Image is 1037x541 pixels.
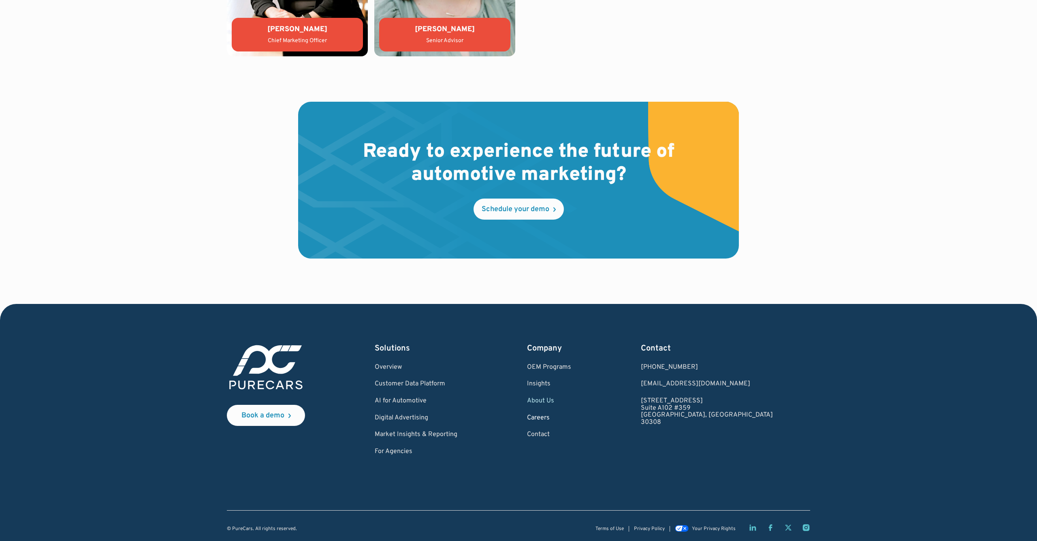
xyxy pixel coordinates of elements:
[692,526,736,532] div: Your Privacy Rights
[527,398,571,405] a: About Us
[766,524,775,532] a: Facebook page
[227,526,297,532] div: © PureCars. All rights reserved.
[241,412,284,419] div: Book a demo
[375,398,457,405] a: AI for Automotive
[474,199,564,220] a: Schedule your demo
[527,381,571,388] a: Insights
[675,526,736,532] a: Your Privacy Rights
[527,364,571,371] a: OEM Programs
[227,405,305,426] a: Book a demo
[527,431,571,438] a: Contact
[375,431,457,438] a: Market Insights & Reporting
[802,524,810,532] a: Instagram page
[527,415,571,422] a: Careers
[375,415,457,422] a: Digital Advertising
[784,524,792,532] a: Twitter X page
[375,381,457,388] a: Customer Data Platform
[375,448,457,455] a: For Agencies
[641,364,773,371] div: [PHONE_NUMBER]
[641,398,773,426] a: [STREET_ADDRESS]Suite A102 #359[GEOGRAPHIC_DATA], [GEOGRAPHIC_DATA]30308
[595,526,624,532] a: Terms of Use
[386,37,504,45] div: Senior Advisor
[641,381,773,388] a: Email us
[238,37,356,45] div: Chief Marketing Officer
[482,206,549,213] div: Schedule your demo
[375,343,457,354] div: Solutions
[386,24,504,34] div: [PERSON_NAME]
[375,364,457,371] a: Overview
[527,343,571,354] div: Company
[227,343,305,392] img: purecars logo
[749,524,757,532] a: LinkedIn page
[350,141,687,187] h2: Ready to experience the future of automotive marketing?
[634,526,665,532] a: Privacy Policy
[238,24,356,34] div: [PERSON_NAME]
[641,343,773,354] div: Contact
